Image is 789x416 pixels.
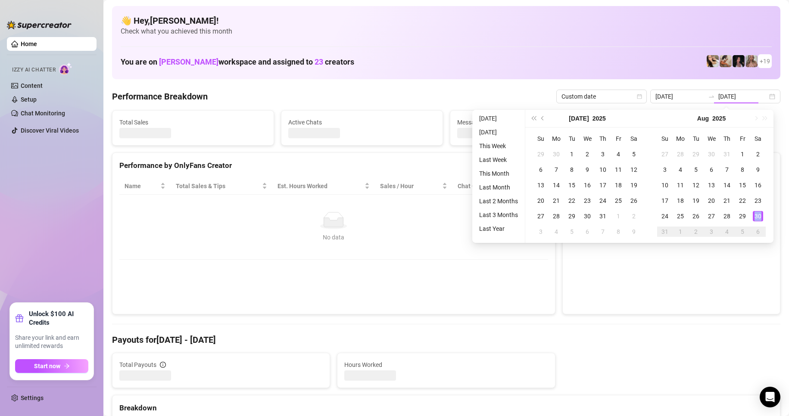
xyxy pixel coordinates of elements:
button: Start nowarrow-right [15,359,88,373]
span: Start now [34,363,60,369]
span: swap-right [708,93,715,100]
span: arrow-right [64,363,70,369]
div: No data [128,233,540,242]
span: Share your link and earn unlimited rewards [15,334,88,351]
span: + 19 [760,56,770,66]
a: Content [21,82,43,89]
a: Home [21,40,37,47]
strong: Unlock $100 AI Credits [29,310,88,327]
span: Total Sales [119,118,267,127]
th: Name [119,178,171,195]
h1: You are on workspace and assigned to creators [121,57,354,67]
span: calendar [637,94,642,99]
a: Discover Viral Videos [21,127,79,134]
div: Sales by OnlyFans Creator [570,160,773,171]
span: Custom date [561,90,642,103]
img: Kenzie (@dmaxkenz) [745,55,758,67]
a: Settings [21,394,44,401]
h4: Payouts for [DATE] - [DATE] [112,334,780,346]
img: AI Chatter [59,62,72,75]
h4: Performance Breakdown [112,90,208,102]
span: Total Sales & Tips [176,181,260,191]
span: 23 [315,57,323,66]
span: Sales / Hour [380,181,440,191]
span: [PERSON_NAME] [159,57,218,66]
span: Check what you achieved this month [121,27,772,36]
span: info-circle [160,362,166,368]
th: Total Sales & Tips [171,178,272,195]
h4: 👋 Hey, [PERSON_NAME] ! [121,15,772,27]
span: Name [125,181,159,191]
span: Active Chats [288,118,436,127]
img: logo-BBDzfeDw.svg [7,21,72,29]
img: Kayla (@kaylathaylababy) [720,55,732,67]
span: Messages Sent [457,118,605,127]
span: Chat Conversion [458,181,536,191]
input: End date [718,92,767,101]
a: Chat Monitoring [21,110,65,117]
a: Setup [21,96,37,103]
span: to [708,93,715,100]
div: Performance by OnlyFans Creator [119,160,548,171]
span: Izzy AI Chatter [12,66,56,74]
div: Open Intercom Messenger [760,387,780,407]
th: Sales / Hour [375,178,452,195]
span: Total Payouts [119,360,156,369]
div: Breakdown [119,402,773,414]
span: Hours Worked [344,360,548,369]
input: Start date [655,92,705,101]
img: Baby (@babyyyybellaa) [733,55,745,67]
img: Avry (@avryjennerfree) [707,55,719,67]
th: Chat Conversion [452,178,548,195]
div: Est. Hours Worked [278,181,363,191]
span: gift [15,314,24,323]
